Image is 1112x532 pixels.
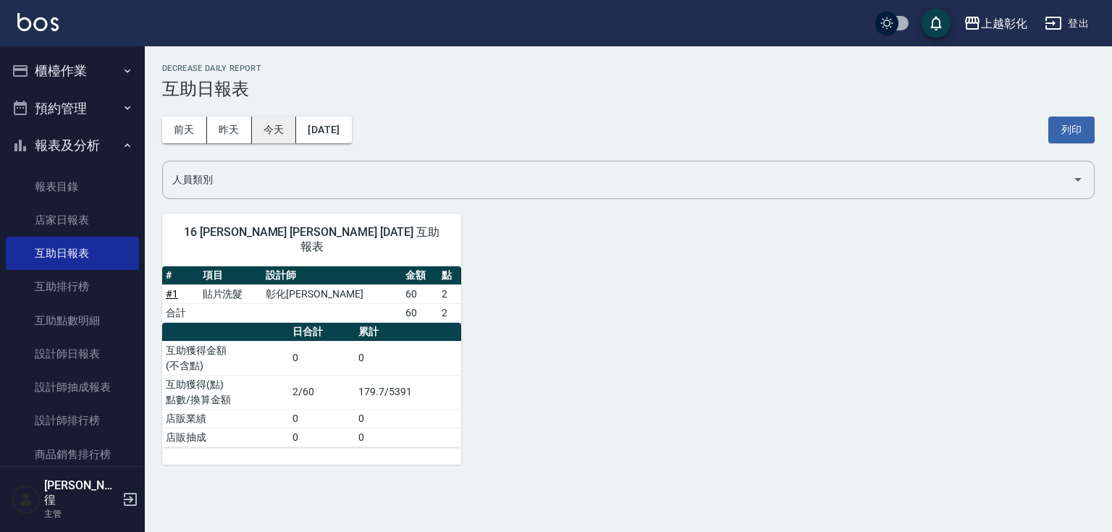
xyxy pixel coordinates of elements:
td: 0 [289,341,355,375]
p: 主管 [44,507,118,520]
a: 報表目錄 [6,170,139,203]
a: 設計師排行榜 [6,404,139,437]
td: 0 [355,341,461,375]
td: 179.7/5391 [355,375,461,409]
td: 店販業績 [162,409,289,428]
a: 商品銷售排行榜 [6,438,139,471]
input: 人員名稱 [169,167,1066,193]
button: [DATE] [296,117,351,143]
td: 0 [355,428,461,447]
div: 上越彰化 [981,14,1027,33]
a: 互助日報表 [6,237,139,270]
table: a dense table [162,323,461,447]
span: 16 [PERSON_NAME] [PERSON_NAME] [DATE] 互助報表 [180,225,444,254]
td: 互助獲得金額 (不含點) [162,341,289,375]
td: 60 [402,303,439,322]
th: 日合計 [289,323,355,342]
td: 互助獲得(點) 點數/換算金額 [162,375,289,409]
td: 0 [289,409,355,428]
table: a dense table [162,266,461,323]
button: 列印 [1048,117,1095,143]
td: 合計 [162,303,199,322]
a: 設計師抽成報表 [6,371,139,404]
button: Open [1066,168,1090,191]
th: # [162,266,199,285]
button: 預約管理 [6,90,139,127]
th: 點 [438,266,461,285]
td: 2 [438,303,461,322]
button: 前天 [162,117,207,143]
a: 互助點數明細 [6,304,139,337]
a: #1 [166,288,178,300]
td: 2/60 [289,375,355,409]
a: 店家日報表 [6,203,139,237]
a: 設計師日報表 [6,337,139,371]
td: 彰化[PERSON_NAME] [262,284,401,303]
td: 2 [438,284,461,303]
button: 上越彰化 [958,9,1033,38]
button: 昨天 [207,117,252,143]
button: 櫃檯作業 [6,52,139,90]
h2: Decrease Daily Report [162,64,1095,73]
th: 累計 [355,323,461,342]
a: 互助排行榜 [6,270,139,303]
th: 設計師 [262,266,401,285]
button: save [922,9,951,38]
td: 60 [402,284,439,303]
td: 0 [289,428,355,447]
td: 貼片洗髮 [199,284,263,303]
h5: [PERSON_NAME]徨 [44,478,118,507]
button: 登出 [1039,10,1095,37]
button: 報表及分析 [6,127,139,164]
h3: 互助日報表 [162,79,1095,99]
th: 項目 [199,266,263,285]
img: Logo [17,13,59,31]
button: 今天 [252,117,297,143]
img: Person [12,485,41,514]
th: 金額 [402,266,439,285]
td: 店販抽成 [162,428,289,447]
td: 0 [355,409,461,428]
